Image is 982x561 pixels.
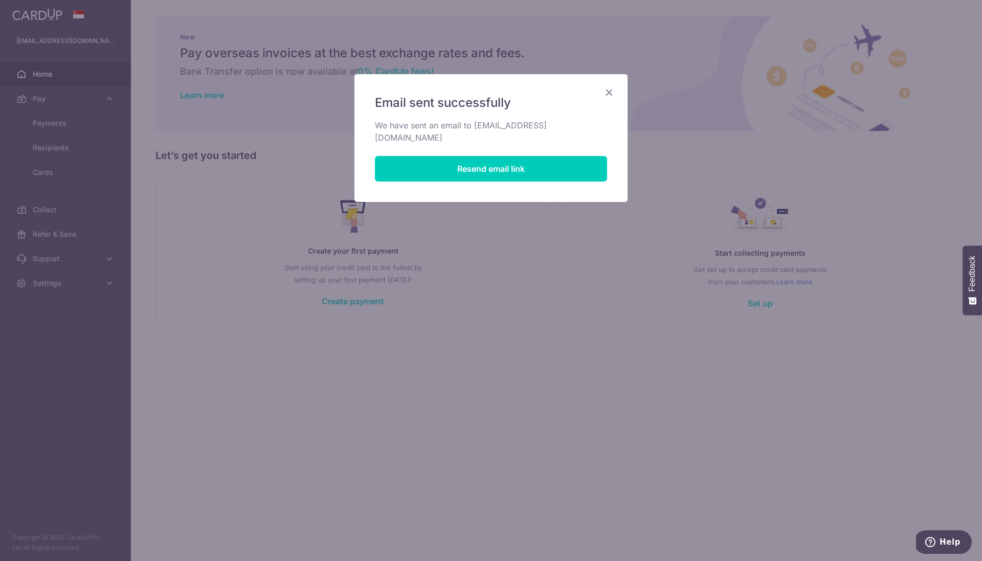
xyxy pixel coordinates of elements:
[963,245,982,315] button: Feedback - Show survey
[375,156,607,182] button: Resend email link
[968,256,977,291] span: Feedback
[375,95,511,111] span: Email sent successfully
[603,86,615,99] button: Close
[375,119,607,144] p: We have sent an email to [EMAIL_ADDRESS][DOMAIN_NAME]
[916,530,972,556] iframe: Opens a widget where you can find more information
